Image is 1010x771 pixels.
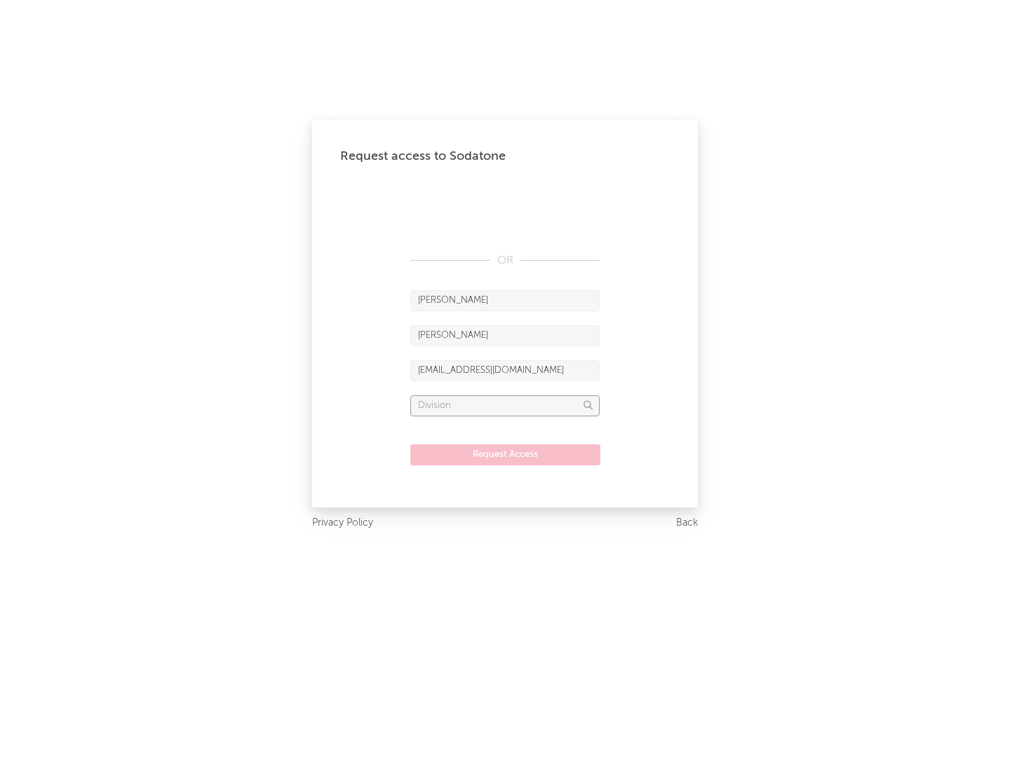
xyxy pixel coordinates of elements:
input: Email [410,360,600,381]
input: Division [410,395,600,416]
div: OR [410,252,600,269]
div: Request access to Sodatone [340,148,670,165]
a: Back [676,514,698,532]
a: Privacy Policy [312,514,373,532]
input: Last Name [410,325,600,346]
button: Request Access [410,444,600,465]
input: First Name [410,290,600,311]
